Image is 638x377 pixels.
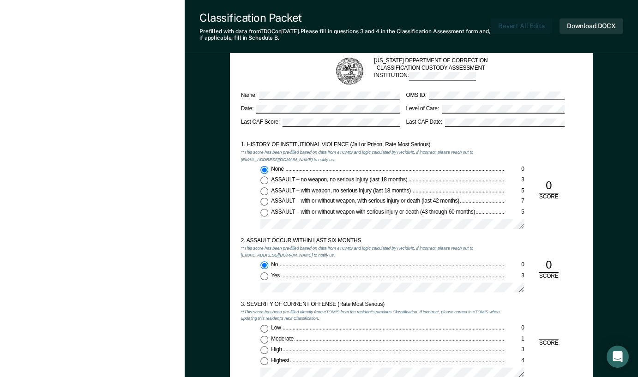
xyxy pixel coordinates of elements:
div: 0 [505,325,524,332]
input: Moderate1 [260,335,268,343]
label: Last CAF Score: [241,118,400,127]
input: Low0 [260,325,268,333]
div: Open Intercom Messenger [607,346,629,368]
div: 0 [505,261,524,268]
div: 2. ASSAULT OCCUR WITHIN LAST SIX MONTHS [241,237,505,244]
label: Last CAF Date: [406,118,565,127]
em: **This score has been pre-filled based on data from eTOMIS and logic calculated by Recidiviz. If ... [241,150,473,162]
div: SCORE [534,340,564,347]
div: 1 [505,335,524,342]
label: OMS ID: [406,91,565,100]
button: Download DOCX [560,18,623,34]
span: None [271,166,285,172]
span: ASSAULT – with or without weapon, with serious injury or death (last 42 months) [271,198,461,204]
input: ASSAULT – no weapon, no serious injury (last 18 months)3 [260,176,268,184]
span: Highest [271,357,290,363]
div: 0 [539,178,559,193]
label: Name: [241,91,400,100]
input: Last CAF Date: [445,118,565,127]
div: 5 [505,209,524,215]
div: 4 [505,357,524,364]
input: None0 [260,166,268,174]
div: Classification Packet [199,11,491,24]
span: High [271,346,283,352]
span: Yes [271,272,281,278]
span: ASSAULT – with weapon, no serious injury (last 18 months) [271,187,412,193]
input: Last CAF Score: [283,118,400,127]
input: ASSAULT – with or without weapon with serious injury or death (43 through 60 months)5 [260,209,268,216]
span: Moderate [271,335,295,341]
img: TN Seal [335,56,365,86]
input: Level of Care: [442,105,565,114]
div: 0 [539,258,559,273]
input: Date: [256,105,399,114]
span: ASSAULT – no weapon, no serious injury (last 18 months) [271,176,409,182]
span: No [271,261,279,267]
input: Name: [259,91,400,100]
div: 3 [505,176,524,183]
input: Yes3 [260,272,268,280]
button: Revert All Edits [491,18,552,34]
div: Prefilled with data from TDOC on [DATE] . Please fill in questions 3 and 4 in the Classification ... [199,28,491,42]
input: High3 [260,346,268,354]
input: ASSAULT – with or without weapon, with serious injury or death (last 42 months)7 [260,198,268,206]
span: Low [271,325,283,331]
div: 3. SEVERITY OF CURRENT OFFENSE (Rate Most Serious) [241,301,505,308]
div: SCORE [534,273,564,280]
div: 1. HISTORY OF INSTITUTIONAL VIOLENCE (Jail or Prison, Rate Most Serious) [241,142,505,149]
input: INSTITUTION: [409,72,476,80]
label: INSTITUTION: [374,72,488,80]
input: OMS ID: [429,91,565,100]
em: **This score has been pre-filled directly from eTOMIS from the resident's previous Classification... [241,308,500,321]
div: 0 [505,166,524,173]
em: **This score has been pre-filled based on data from eTOMIS and logic calculated by Recidiviz. If ... [241,245,473,257]
div: 7 [505,198,524,205]
div: [US_STATE] DEPARTMENT OF CORRECTION CLASSIFICATION CUSTODY ASSESSMENT [374,57,488,85]
input: No0 [260,261,268,269]
label: Level of Care: [406,105,565,114]
div: 3 [505,272,524,279]
div: 3 [505,346,524,353]
span: ASSAULT – with or without weapon with serious injury or death (43 through 60 months) [271,209,476,215]
label: Date: [241,105,400,114]
input: ASSAULT – with weapon, no serious injury (last 18 months)5 [260,187,268,195]
input: Highest4 [260,357,268,365]
div: SCORE [534,193,564,200]
div: 5 [505,187,524,194]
